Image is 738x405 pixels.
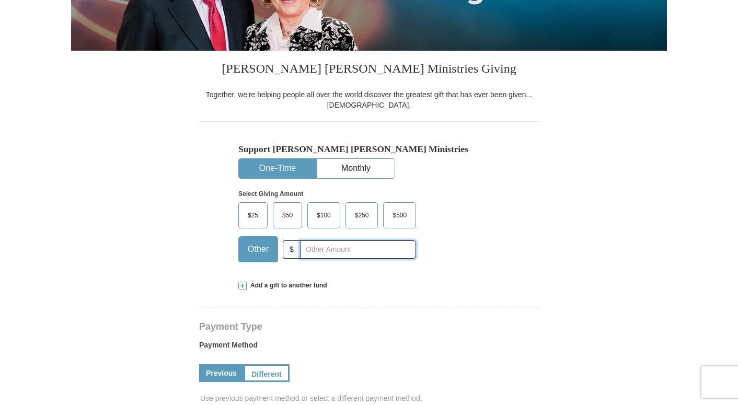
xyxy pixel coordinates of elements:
span: $50 [277,207,298,223]
span: $25 [243,207,263,223]
span: Use previous payment method or select a different payment method. [200,393,540,403]
div: Together, we're helping people all over the world discover the greatest gift that has ever been g... [199,89,539,110]
span: $500 [387,207,412,223]
h4: Payment Type [199,322,539,331]
h3: [PERSON_NAME] [PERSON_NAME] Ministries Giving [199,51,539,89]
strong: Select Giving Amount [238,190,303,198]
label: Payment Method [199,340,539,355]
button: One-Time [239,159,316,178]
span: $250 [350,207,374,223]
a: Previous [199,364,244,382]
h5: Support [PERSON_NAME] [PERSON_NAME] Ministries [238,144,500,155]
a: Different [244,364,290,382]
span: Other [243,241,274,257]
button: Monthly [317,159,395,178]
span: $100 [312,207,336,223]
span: Add a gift to another fund [247,281,327,290]
span: $ [283,240,301,259]
input: Other Amount [300,240,416,259]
